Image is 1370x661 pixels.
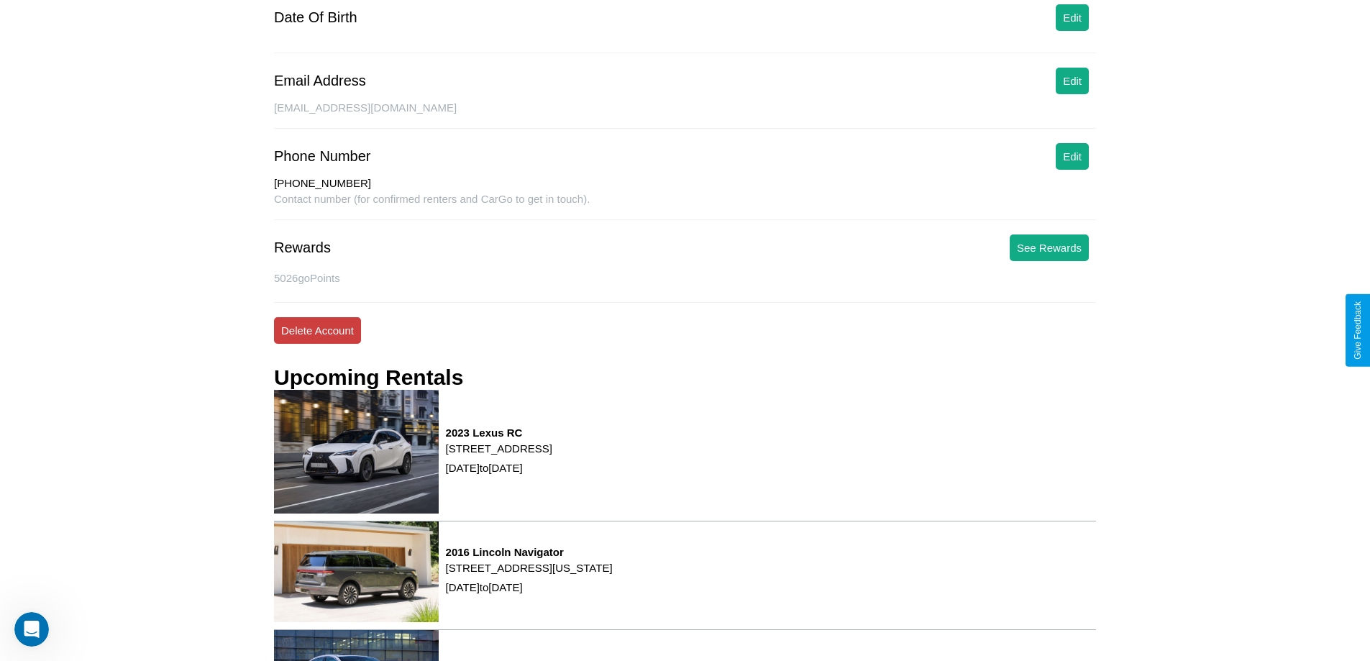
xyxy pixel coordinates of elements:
[446,439,552,458] p: [STREET_ADDRESS]
[274,365,463,390] h3: Upcoming Rentals
[274,73,366,89] div: Email Address
[446,458,552,478] p: [DATE] to [DATE]
[1010,234,1089,261] button: See Rewards
[274,390,439,513] img: rental
[274,193,1096,220] div: Contact number (for confirmed renters and CarGo to get in touch).
[274,317,361,344] button: Delete Account
[446,427,552,439] h3: 2023 Lexus RC
[1056,143,1089,170] button: Edit
[1353,301,1363,360] div: Give Feedback
[274,9,357,26] div: Date Of Birth
[14,612,49,647] iframe: Intercom live chat
[1056,68,1089,94] button: Edit
[446,578,613,597] p: [DATE] to [DATE]
[1056,4,1089,31] button: Edit
[274,148,371,165] div: Phone Number
[446,546,613,558] h3: 2016 Lincoln Navigator
[446,558,613,578] p: [STREET_ADDRESS][US_STATE]
[274,268,1096,288] p: 5026 goPoints
[274,177,1096,193] div: [PHONE_NUMBER]
[274,521,439,622] img: rental
[274,240,331,256] div: Rewards
[274,101,1096,129] div: [EMAIL_ADDRESS][DOMAIN_NAME]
